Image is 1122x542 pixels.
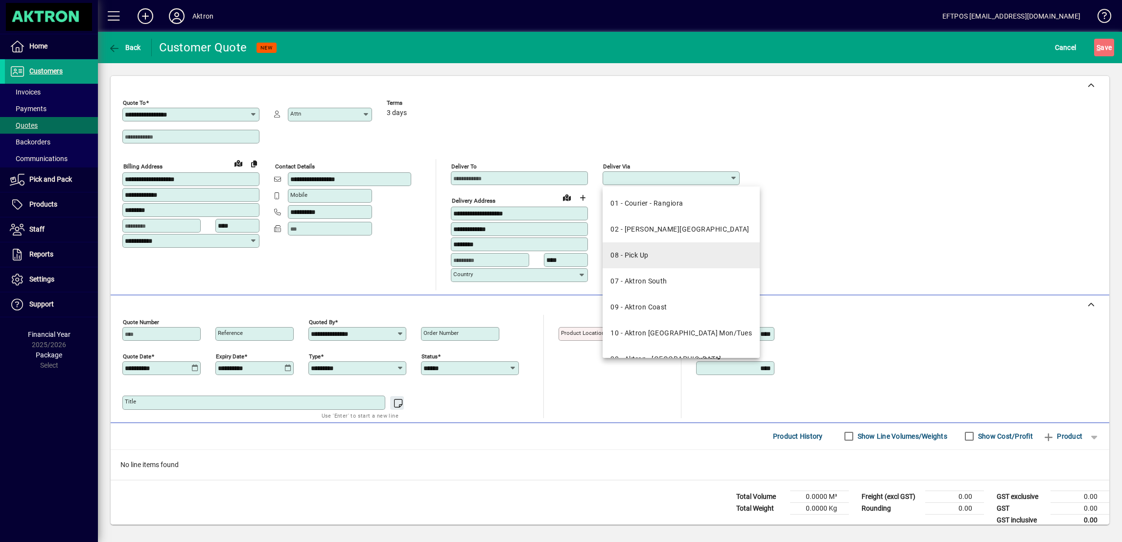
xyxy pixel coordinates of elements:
a: Reports [5,242,98,267]
span: Support [29,300,54,308]
span: Quotes [10,121,38,129]
mat-label: Type [309,353,321,359]
span: Product History [773,428,823,444]
mat-label: Deliver To [451,163,477,170]
span: Products [29,200,57,208]
span: Reports [29,250,53,258]
mat-option: 01 - Courier - Rangiora [603,190,760,216]
span: Terms [387,100,445,106]
button: Add [130,7,161,25]
div: 10 - Aktron [GEOGRAPHIC_DATA] Mon/Tues [610,328,752,338]
button: Product History [769,427,827,445]
a: Invoices [5,84,98,100]
mat-option: 10 - Aktron North Island Mon/Tues [603,320,760,346]
a: Communications [5,150,98,167]
div: 02 - [PERSON_NAME][GEOGRAPHIC_DATA] [610,224,749,235]
td: 0.00 [925,502,984,514]
span: Customers [29,67,63,75]
td: GST exclusive [992,491,1051,502]
mat-label: Quote date [123,353,151,359]
a: Quotes [5,117,98,134]
span: Back [108,44,141,51]
span: Invoices [10,88,41,96]
button: Back [106,39,143,56]
mat-label: Quote number [123,318,159,325]
span: Cancel [1055,40,1076,55]
a: Home [5,34,98,59]
button: Product [1038,427,1087,445]
mat-option: 20 - Aktron - Auckland [603,346,760,372]
mat-label: Status [421,353,438,359]
span: S [1097,44,1100,51]
td: 0.00 [1051,502,1109,514]
a: Support [5,292,98,317]
a: View on map [559,189,575,205]
div: 07 - Aktron South [610,276,667,286]
mat-label: Reference [218,330,243,336]
td: Rounding [857,502,925,514]
div: 08 - Pick Up [610,250,648,260]
td: 0.0000 Kg [790,502,849,514]
td: Total Weight [731,502,790,514]
mat-option: 02 - Courier - Hamilton [603,216,760,242]
a: Payments [5,100,98,117]
mat-hint: Use 'Enter' to start a new line [322,410,398,421]
button: Cancel [1052,39,1079,56]
span: Product [1043,428,1082,444]
mat-label: Deliver via [603,163,630,170]
a: Products [5,192,98,217]
div: 20 - Aktron - [GEOGRAPHIC_DATA] [610,354,722,364]
div: Customer Quote [159,40,247,55]
span: ave [1097,40,1112,55]
label: Show Line Volumes/Weights [856,431,947,441]
mat-label: Order number [423,330,459,336]
div: Aktron [192,8,213,24]
td: 0.0000 M³ [790,491,849,502]
span: Communications [10,155,68,163]
button: Save [1094,39,1114,56]
div: No line items found [111,450,1109,480]
mat-label: Product location [561,330,605,336]
td: 0.00 [1051,514,1109,526]
a: View on map [231,155,246,171]
mat-label: Attn [290,110,301,117]
span: Financial Year [28,330,70,338]
button: Profile [161,7,192,25]
mat-label: Title [125,398,136,405]
div: EFTPOS [EMAIL_ADDRESS][DOMAIN_NAME] [942,8,1080,24]
mat-option: 07 - Aktron South [603,268,760,294]
span: Settings [29,275,54,283]
span: 3 days [387,109,407,117]
span: Backorders [10,138,50,146]
button: Copy to Delivery address [246,156,262,171]
div: 09 - Aktron Coast [610,302,667,312]
span: Pick and Pack [29,175,72,183]
button: Choose address [575,190,590,206]
td: 0.00 [925,491,984,502]
span: Payments [10,105,47,113]
td: GST inclusive [992,514,1051,526]
span: Staff [29,225,45,233]
mat-label: Quote To [123,99,146,106]
mat-option: 08 - Pick Up [603,242,760,268]
a: Staff [5,217,98,242]
label: Show Cost/Profit [976,431,1033,441]
span: Home [29,42,47,50]
td: Total Volume [731,491,790,502]
app-page-header-button: Back [98,39,152,56]
span: Package [36,351,62,359]
td: 0.00 [1051,491,1109,502]
a: Backorders [5,134,98,150]
td: GST [992,502,1051,514]
mat-option: 09 - Aktron Coast [603,294,760,320]
a: Settings [5,267,98,292]
a: Pick and Pack [5,167,98,192]
a: Knowledge Base [1090,2,1110,34]
td: Freight (excl GST) [857,491,925,502]
span: NEW [260,45,273,51]
mat-label: Country [453,271,473,278]
mat-label: Mobile [290,191,307,198]
mat-label: Expiry date [216,353,244,359]
mat-label: Quoted by [309,318,335,325]
div: 01 - Courier - Rangiora [610,198,683,209]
